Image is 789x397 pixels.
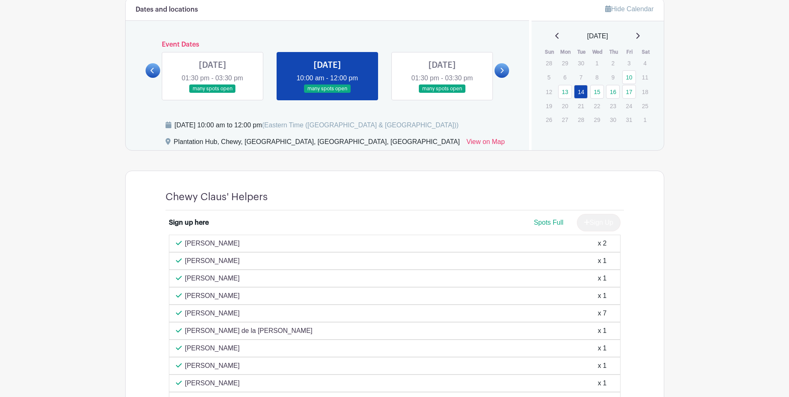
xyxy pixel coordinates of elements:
span: (Eastern Time ([GEOGRAPHIC_DATA] & [GEOGRAPHIC_DATA])) [262,122,459,129]
div: x 1 [598,378,606,388]
a: 17 [622,85,636,99]
a: 13 [558,85,572,99]
p: [PERSON_NAME] de la [PERSON_NAME] [185,326,313,336]
p: 23 [606,99,620,112]
p: 28 [542,57,556,69]
div: x 1 [598,256,606,266]
p: [PERSON_NAME] [185,308,240,318]
h6: Dates and locations [136,6,198,14]
p: [PERSON_NAME] [185,291,240,301]
p: [PERSON_NAME] [185,238,240,248]
span: [DATE] [587,31,608,41]
p: 29 [590,113,604,126]
div: [DATE] 10:00 am to 12:00 pm [175,120,459,130]
p: 19 [542,99,556,112]
th: Tue [574,48,590,56]
div: x 7 [598,308,606,318]
p: [PERSON_NAME] [185,378,240,388]
th: Wed [590,48,606,56]
p: 2 [606,57,620,69]
div: x 1 [598,326,606,336]
p: [PERSON_NAME] [185,361,240,371]
p: 18 [638,85,652,98]
p: 12 [542,85,556,98]
a: View on Map [466,137,505,150]
a: 16 [606,85,620,99]
p: 30 [606,113,620,126]
p: 25 [638,99,652,112]
p: 1 [638,113,652,126]
p: [PERSON_NAME] [185,256,240,266]
p: 8 [590,71,604,84]
div: x 1 [598,361,606,371]
th: Mon [558,48,574,56]
p: 28 [574,113,588,126]
a: 15 [590,85,604,99]
h6: Event Dates [160,41,495,49]
h4: Chewy Claus' Helpers [166,191,268,203]
p: 24 [622,99,636,112]
p: 26 [542,113,556,126]
p: 29 [558,57,572,69]
div: Plantation Hub, Chewy, [GEOGRAPHIC_DATA], [GEOGRAPHIC_DATA], [GEOGRAPHIC_DATA] [174,137,460,150]
a: 10 [622,70,636,84]
p: 3 [622,57,636,69]
p: 21 [574,99,588,112]
div: x 1 [598,291,606,301]
p: 20 [558,99,572,112]
th: Sun [542,48,558,56]
p: 7 [574,71,588,84]
th: Sat [638,48,654,56]
p: 11 [638,71,652,84]
p: 6 [558,71,572,84]
div: x 2 [598,238,606,248]
p: 27 [558,113,572,126]
p: 31 [622,113,636,126]
div: Sign up here [169,218,209,228]
th: Fri [622,48,638,56]
div: x 1 [598,343,606,353]
p: 5 [542,71,556,84]
p: 4 [638,57,652,69]
span: Spots Full [534,219,563,226]
a: 14 [574,85,588,99]
p: [PERSON_NAME] [185,273,240,283]
p: 9 [606,71,620,84]
p: 30 [574,57,588,69]
p: [PERSON_NAME] [185,343,240,353]
div: x 1 [598,273,606,283]
th: Thu [606,48,622,56]
p: 1 [590,57,604,69]
a: Hide Calendar [605,5,653,12]
p: 22 [590,99,604,112]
